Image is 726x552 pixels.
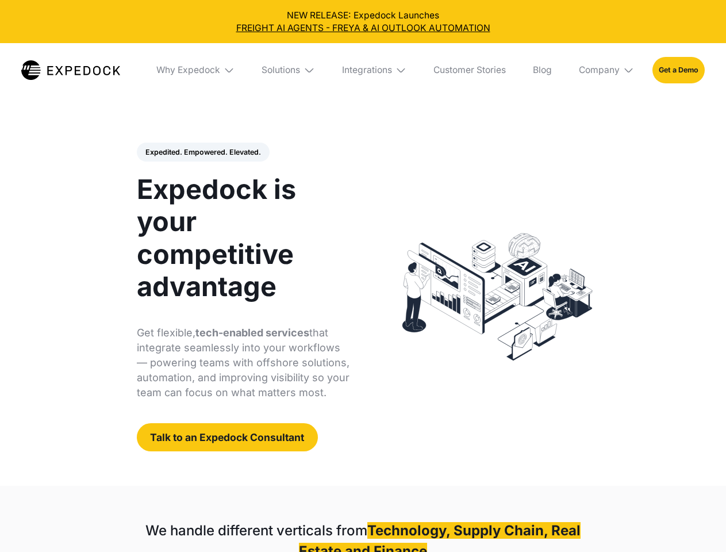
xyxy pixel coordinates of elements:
a: Customer Stories [424,43,514,97]
div: Integrations [333,43,416,97]
div: Solutions [262,64,300,76]
h1: Expedock is your competitive advantage [137,173,350,302]
a: Talk to an Expedock Consultant [137,423,318,451]
strong: We handle different verticals from [145,522,367,539]
div: Why Expedock [147,43,244,97]
div: Company [570,43,643,97]
div: Why Expedock [156,64,220,76]
div: Solutions [253,43,324,97]
strong: tech-enabled services [195,327,309,339]
div: Integrations [342,64,392,76]
p: Get flexible, that integrate seamlessly into your workflows — powering teams with offshore soluti... [137,325,350,400]
iframe: Chat Widget [669,497,726,552]
a: Get a Demo [652,57,705,83]
div: Company [579,64,620,76]
a: FREIGHT AI AGENTS - FREYA & AI OUTLOOK AUTOMATION [9,22,717,34]
a: Blog [524,43,560,97]
div: NEW RELEASE: Expedock Launches [9,9,717,34]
